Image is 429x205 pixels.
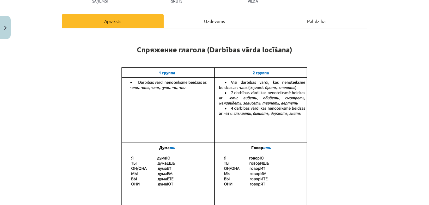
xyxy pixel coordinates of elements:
[4,26,7,30] img: icon-close-lesson-0947bae3869378f0d4975bcd49f059093ad1ed9edebbc8119c70593378902aed.svg
[265,14,367,28] div: Palīdzība
[137,45,292,54] strong: Спряжение глагола (Darbības vārda locīšana)
[164,14,265,28] div: Uzdevums
[62,14,164,28] div: Apraksts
